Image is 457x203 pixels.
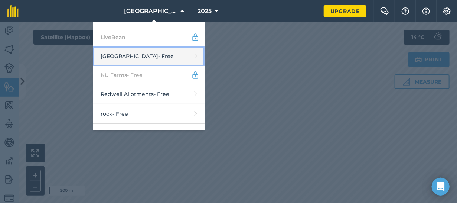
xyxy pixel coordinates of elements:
[93,104,205,124] a: rock- Free
[422,7,430,16] img: svg+xml;base64,PHN2ZyB4bWxucz0iaHR0cDovL3d3dy53My5vcmcvMjAwMC9zdmciIHdpZHRoPSIxNyIgaGVpZ2h0PSIxNy...
[198,7,212,16] span: 2025
[93,28,205,46] a: LiveBean
[443,7,451,15] img: A cog icon
[191,33,199,42] img: svg+xml;base64,PD94bWwgdmVyc2lvbj0iMS4wIiBlbmNvZGluZz0idXRmLTgiPz4KPCEtLSBHZW5lcmF0b3I6IEFkb2JlIE...
[432,178,450,196] div: Open Intercom Messenger
[93,124,205,144] a: Rock Estate- Free
[124,7,177,16] span: [GEOGRAPHIC_DATA]
[7,5,19,17] img: fieldmargin Logo
[401,7,410,15] img: A question mark icon
[191,71,199,80] img: svg+xml;base64,PD94bWwgdmVyc2lvbj0iMS4wIiBlbmNvZGluZz0idXRmLTgiPz4KPCEtLSBHZW5lcmF0b3I6IEFkb2JlIE...
[93,66,205,84] a: NU Farms- Free
[93,84,205,104] a: Redwell Allotments- Free
[324,5,366,17] a: Upgrade
[93,46,205,66] a: [GEOGRAPHIC_DATA]- Free
[380,7,389,15] img: Two speech bubbles overlapping with the left bubble in the forefront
